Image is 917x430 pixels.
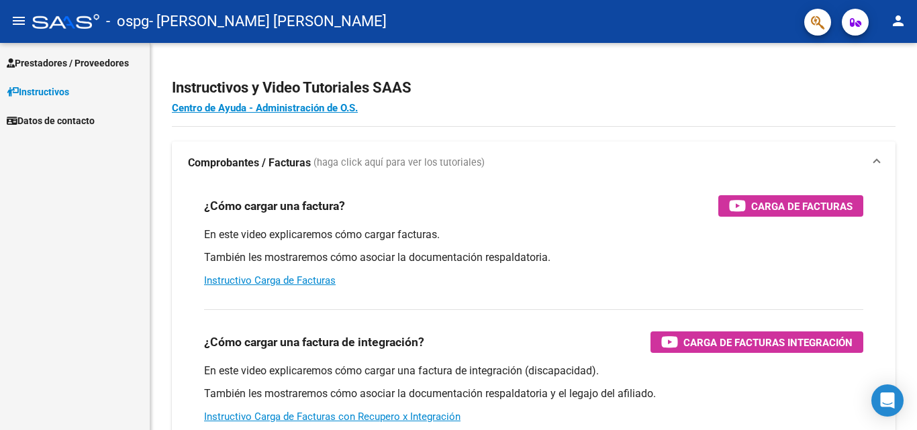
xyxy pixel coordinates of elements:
span: (haga click aquí para ver los tutoriales) [313,156,485,170]
span: Carga de Facturas [751,198,853,215]
button: Carga de Facturas [718,195,863,217]
h3: ¿Cómo cargar una factura de integración? [204,333,424,352]
a: Instructivo Carga de Facturas [204,274,336,286]
p: También les mostraremos cómo asociar la documentación respaldatoria. [204,250,863,265]
span: - ospg [106,7,149,36]
p: También les mostraremos cómo asociar la documentación respaldatoria y el legajo del afiliado. [204,386,863,401]
p: En este video explicaremos cómo cargar facturas. [204,227,863,242]
span: Instructivos [7,85,69,99]
mat-expansion-panel-header: Comprobantes / Facturas (haga click aquí para ver los tutoriales) [172,142,896,184]
mat-icon: person [890,13,906,29]
a: Centro de Ayuda - Administración de O.S. [172,102,358,114]
button: Carga de Facturas Integración [650,331,863,353]
a: Instructivo Carga de Facturas con Recupero x Integración [204,411,461,423]
div: Open Intercom Messenger [871,384,904,417]
span: Datos de contacto [7,113,95,128]
mat-icon: menu [11,13,27,29]
strong: Comprobantes / Facturas [188,156,311,170]
span: - [PERSON_NAME] [PERSON_NAME] [149,7,387,36]
span: Carga de Facturas Integración [683,334,853,351]
span: Prestadores / Proveedores [7,56,129,70]
p: En este video explicaremos cómo cargar una factura de integración (discapacidad). [204,364,863,378]
h2: Instructivos y Video Tutoriales SAAS [172,75,896,101]
h3: ¿Cómo cargar una factura? [204,197,345,215]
